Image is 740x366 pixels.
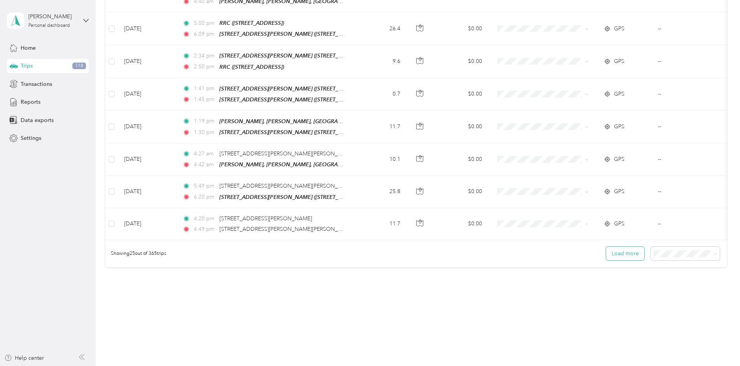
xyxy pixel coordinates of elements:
td: -- [652,45,722,78]
td: -- [652,143,722,176]
td: 11.7 [355,208,407,240]
td: $0.00 [434,12,488,45]
td: 25.8 [355,176,407,208]
span: 4:20 pm [194,214,216,223]
td: $0.00 [434,111,488,143]
span: GPS [614,155,624,164]
span: RRC ([STREET_ADDRESS]) [219,20,284,26]
span: 5:00 pm [194,19,216,28]
div: Personal dashboard [28,23,70,28]
span: Showing 25 out of 365 trips [105,250,166,257]
span: GPS [614,57,624,66]
td: -- [652,111,722,143]
span: 4:27 am [194,150,216,158]
td: $0.00 [434,143,488,176]
span: RRC ([STREET_ADDRESS]) [219,64,284,70]
iframe: Everlance-gr Chat Button Frame [696,322,740,366]
td: 10.1 [355,143,407,176]
span: 6:20 pm [194,193,216,201]
span: [STREET_ADDRESS][PERSON_NAME][PERSON_NAME] [219,226,355,232]
span: Data exports [21,116,54,124]
span: Trips [21,62,33,70]
span: [STREET_ADDRESS][PERSON_NAME][PERSON_NAME] [219,183,355,189]
span: [STREET_ADDRESS][PERSON_NAME] ([STREET_ADDRESS]) [219,85,366,92]
div: [PERSON_NAME] [28,12,77,21]
span: 5:49 pm [194,182,216,190]
td: -- [652,176,722,208]
span: [PERSON_NAME], [PERSON_NAME], [GEOGRAPHIC_DATA], [GEOGRAPHIC_DATA] ([PERSON_NAME] Ln, [GEOGRAPHIC... [219,118,597,125]
button: Load more [606,247,644,260]
span: [STREET_ADDRESS][PERSON_NAME] ([STREET_ADDRESS]) [219,96,366,103]
span: [STREET_ADDRESS][PERSON_NAME] [219,215,312,222]
td: $0.00 [434,208,488,240]
span: Settings [21,134,41,142]
span: 1:19 pm [194,117,216,125]
span: 6:09 pm [194,30,216,38]
td: [DATE] [118,143,176,176]
td: 11.7 [355,111,407,143]
td: -- [652,78,722,111]
span: GPS [614,122,624,131]
span: Transactions [21,80,52,88]
span: 4:49 pm [194,225,216,234]
span: [STREET_ADDRESS][PERSON_NAME] ([STREET_ADDRESS]) [219,31,366,37]
span: Reports [21,98,40,106]
span: 1:30 pm [194,128,216,137]
span: [STREET_ADDRESS][PERSON_NAME] ([STREET_ADDRESS]) [219,52,366,59]
span: [STREET_ADDRESS][PERSON_NAME][PERSON_NAME] [219,150,355,157]
td: [DATE] [118,45,176,78]
span: [PERSON_NAME], [PERSON_NAME], [GEOGRAPHIC_DATA], [GEOGRAPHIC_DATA] ([PERSON_NAME] Ln, [GEOGRAPHIC... [219,161,597,168]
span: [STREET_ADDRESS][PERSON_NAME] ([STREET_ADDRESS]) [219,194,366,200]
td: $0.00 [434,176,488,208]
td: $0.00 [434,45,488,78]
span: Home [21,44,36,52]
button: Help center [4,354,44,362]
td: 0.7 [355,78,407,111]
span: 118 [72,63,86,70]
span: GPS [614,220,624,228]
span: 4:42 am [194,160,216,169]
span: GPS [614,24,624,33]
td: -- [652,12,722,45]
span: GPS [614,187,624,196]
td: 26.4 [355,12,407,45]
td: [DATE] [118,78,176,111]
td: [DATE] [118,176,176,208]
td: [DATE] [118,111,176,143]
span: [STREET_ADDRESS][PERSON_NAME] ([STREET_ADDRESS]) [219,129,366,136]
td: [DATE] [118,208,176,240]
span: GPS [614,90,624,98]
span: 2:34 pm [194,52,216,60]
td: 9.6 [355,45,407,78]
td: $0.00 [434,78,488,111]
td: [DATE] [118,12,176,45]
td: -- [652,208,722,240]
span: 1:41 pm [194,84,216,93]
span: 1:45 pm [194,95,216,104]
span: 2:50 pm [194,63,216,71]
